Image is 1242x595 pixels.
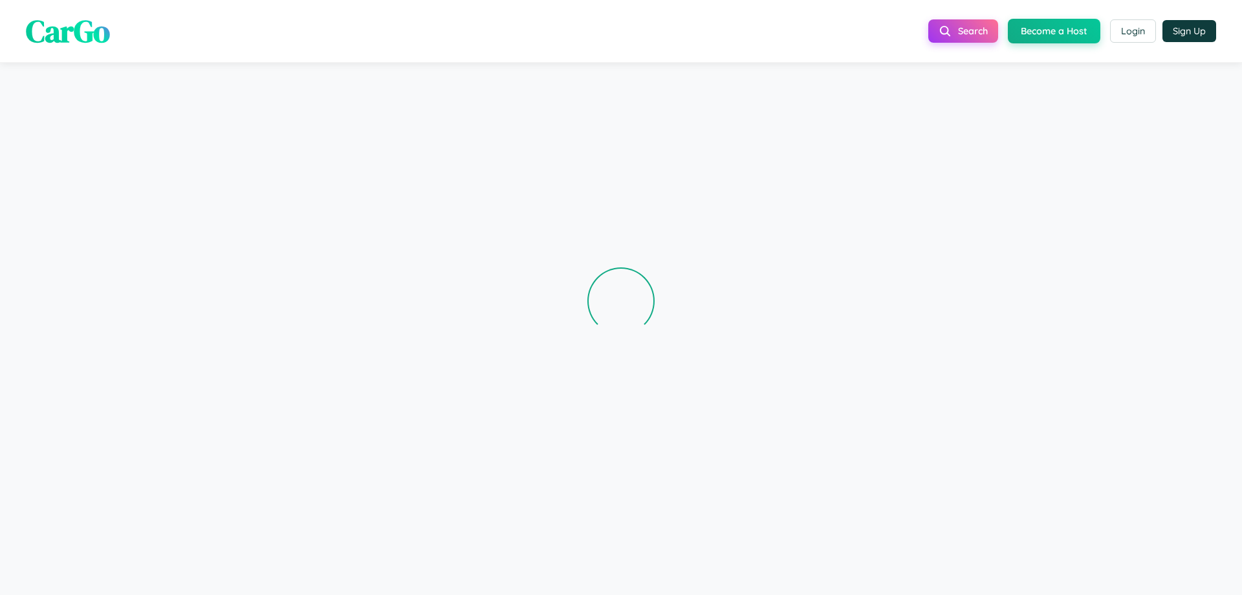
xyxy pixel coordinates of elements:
[928,19,998,43] button: Search
[1162,20,1216,42] button: Sign Up
[1110,19,1156,43] button: Login
[958,25,988,37] span: Search
[26,10,110,52] span: CarGo
[1008,19,1100,43] button: Become a Host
